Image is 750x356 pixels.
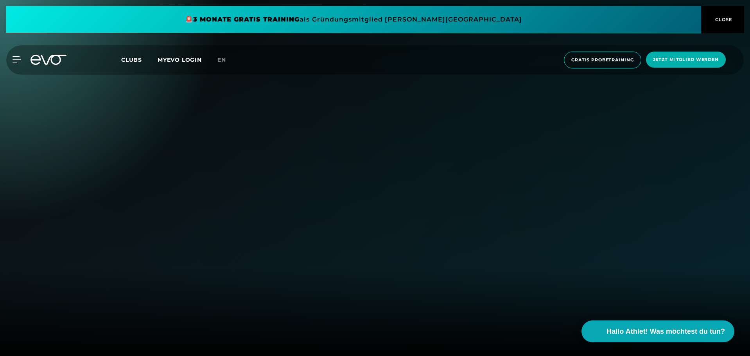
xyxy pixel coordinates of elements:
span: Gratis Probetraining [571,57,634,63]
span: CLOSE [713,16,732,23]
button: CLOSE [701,6,744,33]
a: Clubs [121,56,158,63]
span: Hallo Athlet! Was möchtest du tun? [606,326,725,337]
a: Gratis Probetraining [562,52,644,68]
span: Clubs [121,56,142,63]
span: Jetzt Mitglied werden [653,56,719,63]
button: Hallo Athlet! Was möchtest du tun? [581,320,734,342]
span: en [217,56,226,63]
a: en [217,55,235,64]
a: MYEVO LOGIN [158,56,202,63]
a: Jetzt Mitglied werden [644,52,728,68]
